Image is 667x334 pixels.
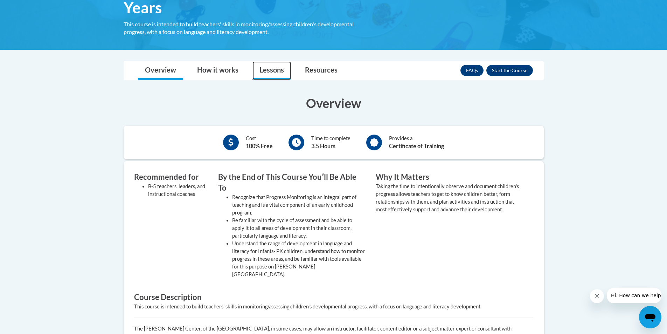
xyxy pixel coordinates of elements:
[389,143,444,149] b: Certificate of Training
[134,172,208,183] h3: Recommended for
[190,61,245,80] a: How it works
[486,65,533,76] button: Enroll
[311,143,335,149] b: 3.5 Hours
[252,61,291,80] a: Lessons
[246,143,273,149] b: 100% Free
[134,303,533,311] div: This course is intended to build teachers' skills in monitoring/assessing children's developmenta...
[639,306,661,328] iframe: Button to launch messaging window
[376,172,523,183] h3: Why It Matters
[138,61,183,80] a: Overview
[232,193,365,217] li: Recognize that Progress Monitoring is an integral part of teaching and is a vital component of an...
[389,135,444,150] div: Provides a
[246,135,273,150] div: Cost
[607,288,661,303] iframe: Message from company
[311,135,350,150] div: Time to complete
[134,292,533,303] h3: Course Description
[590,289,604,303] iframe: Close message
[124,20,365,36] div: This course is intended to build teachers' skills in monitoring/assessing children's developmenta...
[232,240,365,278] li: Understand the range of development in language and literacy for Infants- PK children, understand...
[376,183,519,212] value: Taking the time to intentionally observe and document children's progress allows teachers to get ...
[124,94,544,112] h3: Overview
[218,172,365,193] h3: By the End of This Course Youʹll Be Able To
[148,183,208,198] li: B-5 teachers, leaders, and instructional coaches
[460,65,484,76] a: FAQs
[232,217,365,240] li: Be familiar with the cycle of assessment and be able to apply it to all areas of development in t...
[298,61,345,80] a: Resources
[4,5,57,11] span: Hi. How can we help?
